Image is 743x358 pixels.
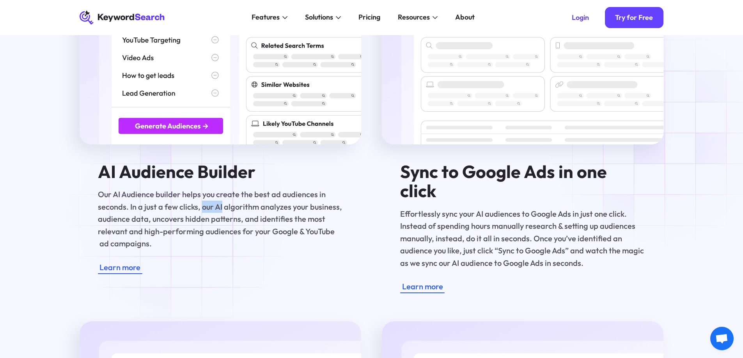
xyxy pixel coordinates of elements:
p: Effortlessly sync your AI audiences to Google Ads in just one click. Instead of spending hours ma... [400,208,645,269]
div: About [455,12,475,23]
div: Try for Free [615,13,653,22]
a: Pricing [353,11,386,25]
a: About [450,11,480,25]
p: Our AI Audience builder helps you create the best ad audiences in seconds. In a just a few clicks... [98,188,343,249]
a: Learn more [98,260,142,274]
div: Solutions [305,12,333,23]
div: Login [572,13,589,22]
div: Pricing [358,12,380,23]
div: Learn more [99,261,140,273]
a: Try for Free [605,7,664,28]
div: Features [252,12,280,23]
div: Learn more [402,280,443,292]
h4: AI Audience Builder [98,162,343,181]
a: Learn more [400,280,445,293]
h4: Sync to Google Ads in one click [400,162,645,201]
div: Open chat [710,327,734,350]
div: Resources [398,12,430,23]
a: Login [561,7,599,28]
